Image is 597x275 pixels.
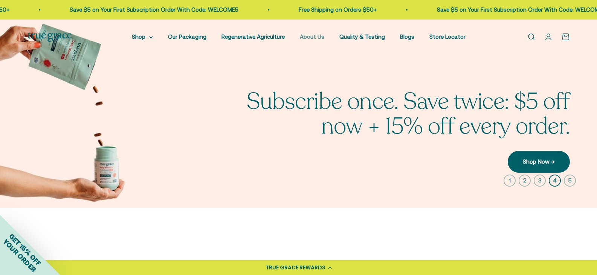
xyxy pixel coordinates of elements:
span: YOUR ORDER [2,237,38,273]
split-lines: Subscribe once. Save twice: $5 off now + 15% off every order. [247,86,570,142]
button: 5 [564,175,576,187]
a: About Us [300,33,324,40]
a: Blogs [400,33,414,40]
summary: Shop [132,32,153,41]
a: Our Packaging [168,33,206,40]
a: Regenerative Agriculture [221,33,285,40]
a: Quality & Testing [339,33,385,40]
a: Free Shipping on Orders $50+ [249,6,327,13]
a: Store Locator [429,33,466,40]
button: 1 [504,175,516,187]
button: 4 [549,175,561,187]
button: 2 [519,175,531,187]
button: 3 [534,175,546,187]
span: GET 15% OFF [8,232,43,267]
p: Save $5 on Your First Subscription Order With Code: WELCOME5 [387,5,556,14]
a: Shop Now → [508,151,570,173]
p: Save $5 on Your First Subscription Order With Code: WELCOME5 [20,5,189,14]
div: TRUE GRACE REWARDS [266,264,325,272]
